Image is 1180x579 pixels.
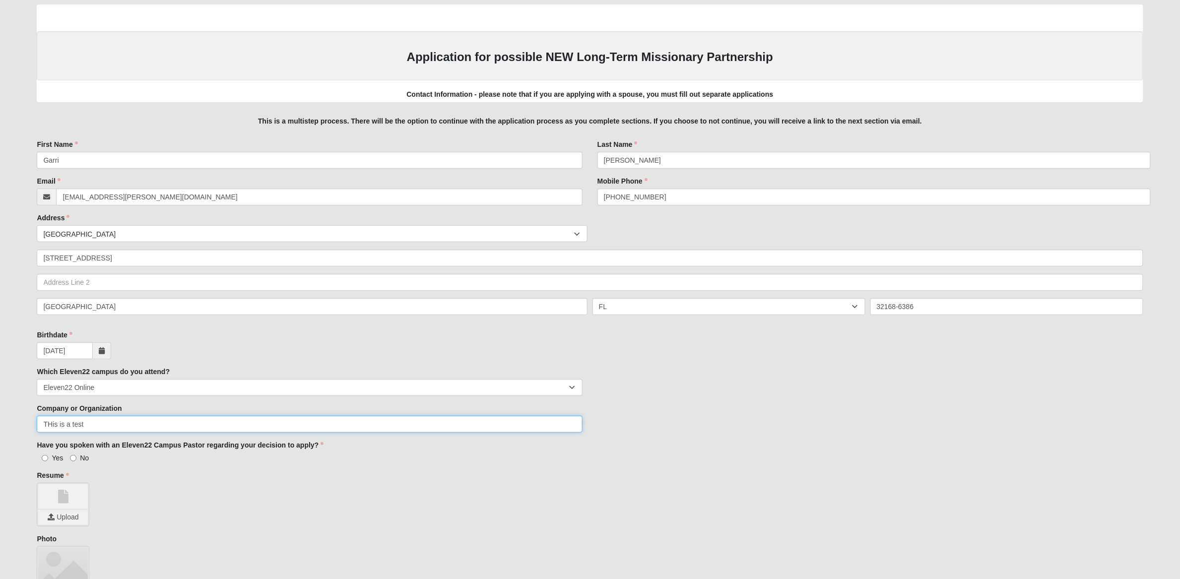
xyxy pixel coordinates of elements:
label: Birthdate [37,330,72,340]
span: No [80,454,89,462]
span: [GEOGRAPHIC_DATA] [43,226,574,243]
input: Address Line 2 [37,274,1143,291]
label: Mobile Phone [597,176,648,186]
h3: Application for possible NEW Long-Term Missionary Partnership [47,50,1133,64]
input: Yes [42,455,48,461]
label: Resume [37,470,68,480]
h5: This is a multistep process. There will be the option to continue with the application process as... [37,117,1143,126]
h5: Contact Information - please note that if you are applying with a spouse, you must fill out separ... [37,90,1143,99]
label: Email [37,176,60,186]
label: Have you spoken with an Eleven22 Campus Pastor regarding your decision to apply? [37,440,324,450]
input: Zip [870,298,1143,315]
label: Photo [37,534,57,544]
input: No [70,455,76,461]
label: Which Eleven22 campus do you attend? [37,367,170,377]
input: City [37,298,588,315]
label: Company or Organization [37,403,122,413]
input: Address Line 1 [37,250,1143,266]
span: Yes [52,454,63,462]
label: Last Name [597,139,638,149]
label: Address [37,213,69,223]
label: First Name [37,139,77,149]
